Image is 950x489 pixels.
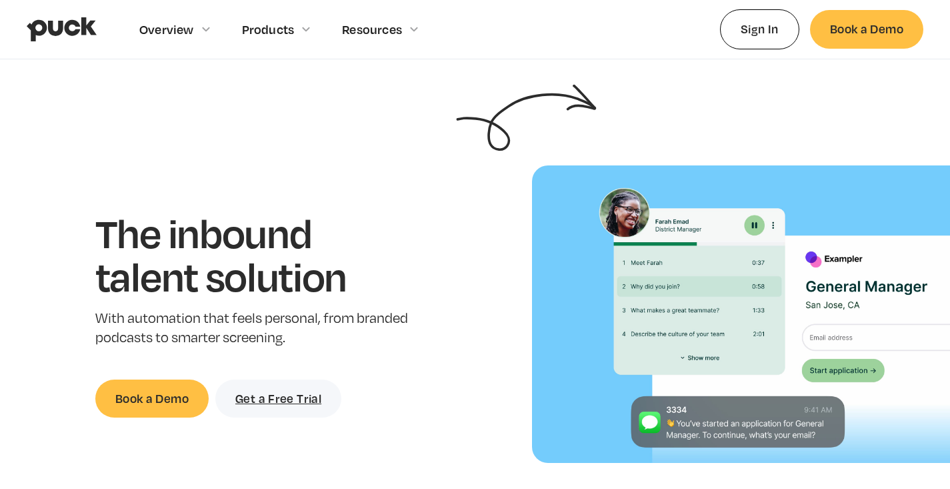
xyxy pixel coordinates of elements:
a: Book a Demo [810,10,923,48]
a: Get a Free Trial [215,380,341,418]
a: Book a Demo [95,380,209,418]
h1: The inbound talent solution [95,211,412,298]
div: Overview [139,22,194,37]
div: Resources [342,22,402,37]
div: Products [242,22,295,37]
p: With automation that feels personal, from branded podcasts to smarter screening. [95,309,412,348]
a: Sign In [720,9,799,49]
